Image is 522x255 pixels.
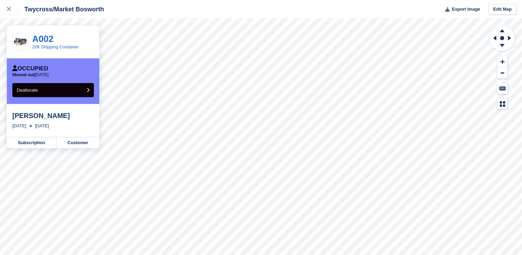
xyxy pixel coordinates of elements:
img: 20-ft-container.jpg [13,36,28,48]
a: A002 [32,34,53,44]
button: Keyboard Shortcuts [497,83,508,94]
span: Deallocate [17,88,38,93]
span: Export Image [452,6,480,13]
div: [PERSON_NAME] [12,112,94,120]
div: Occupied [12,65,48,72]
a: Customer [57,137,99,148]
a: Subscription [7,137,57,148]
button: Zoom Out [497,68,508,79]
p: [DATE] [12,72,49,78]
a: Edit Map [488,4,517,15]
div: [DATE] [12,123,26,129]
div: Twycross/Market Bosworth [18,5,104,13]
button: Export Image [441,4,480,15]
span: Moved out [12,72,35,77]
button: Deallocate [12,83,94,97]
button: Map Legend [497,98,508,109]
div: [DATE] [35,123,49,129]
a: 20ft Shipping Container [32,44,79,49]
img: arrow-right-light-icn-cde0832a797a2874e46488d9cf13f60e5c3a73dbe684e267c42b8395dfbc2abf.svg [29,125,32,127]
button: Zoom In [497,56,508,68]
